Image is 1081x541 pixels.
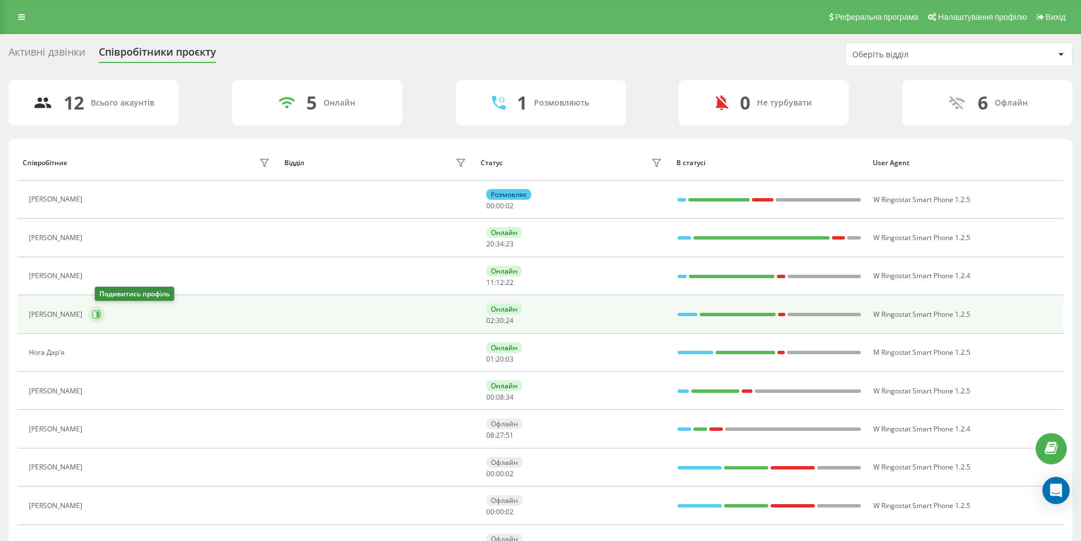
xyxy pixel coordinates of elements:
div: Не турбувати [757,98,812,108]
div: [PERSON_NAME] [29,234,85,242]
div: Відділ [284,159,304,167]
div: Офлайн [995,98,1028,108]
span: 00 [486,507,494,517]
span: 02 [506,201,514,211]
span: 30 [496,316,504,325]
span: 34 [506,392,514,402]
span: 12 [496,278,504,287]
span: 02 [506,469,514,479]
span: W Ringostat Smart Phone 1.2.5 [873,386,970,396]
div: Розмовляє [486,189,531,200]
span: 23 [506,239,514,249]
span: W Ringostat Smart Phone 1.2.5 [873,309,970,319]
span: 02 [506,507,514,517]
span: W Ringostat Smart Phone 1.2.4 [873,424,970,434]
span: 34 [496,239,504,249]
span: W Ringostat Smart Phone 1.2.5 [873,233,970,242]
div: 6 [978,92,988,114]
span: 11 [486,278,494,287]
span: 08 [496,392,504,402]
span: 02 [486,316,494,325]
div: Активні дзвінки [9,46,85,64]
div: Онлайн [486,342,522,353]
span: 00 [496,507,504,517]
div: Подивитись профіль [95,287,174,301]
span: 27 [496,430,504,440]
div: Офлайн [486,457,523,468]
div: [PERSON_NAME] [29,387,85,395]
span: 01 [486,354,494,364]
div: : : [486,470,514,478]
div: [PERSON_NAME] [29,463,85,471]
span: 00 [496,469,504,479]
span: 00 [486,201,494,211]
span: 20 [496,354,504,364]
div: Онлайн [486,266,522,276]
div: [PERSON_NAME] [29,425,85,433]
div: Онлайн [486,304,522,314]
span: 03 [506,354,514,364]
div: : : [486,279,514,287]
div: [PERSON_NAME] [29,502,85,510]
span: 20 [486,239,494,249]
div: Всього акаунтів [91,98,154,108]
div: User Agent [873,159,1058,167]
div: Онлайн [323,98,355,108]
span: 00 [486,392,494,402]
div: Офлайн [486,418,523,429]
div: Open Intercom Messenger [1042,477,1070,504]
div: : : [486,317,514,325]
span: 00 [486,469,494,479]
div: Співробітники проєкту [99,46,216,64]
div: Співробітник [23,159,68,167]
div: 1 [517,92,527,114]
div: В статусі [676,159,862,167]
div: : : [486,202,514,210]
div: Онлайн [486,227,522,238]
span: M Ringostat Smart Phone 1.2.5 [873,347,970,357]
div: Розмовляють [534,98,589,108]
div: [PERSON_NAME] [29,311,85,318]
span: Реферальна програма [835,12,919,22]
div: 0 [740,92,750,114]
span: 22 [506,278,514,287]
div: 5 [306,92,317,114]
div: : : [486,393,514,401]
span: W Ringostat Smart Phone 1.2.5 [873,501,970,510]
span: 51 [506,430,514,440]
span: 24 [506,316,514,325]
div: Офлайн [486,495,523,506]
span: W Ringostat Smart Phone 1.2.5 [873,462,970,472]
div: : : [486,431,514,439]
div: Оберіть відділ [852,50,988,60]
div: : : [486,240,514,248]
span: 08 [486,430,494,440]
div: [PERSON_NAME] [29,195,85,203]
span: 00 [496,201,504,211]
span: Налаштування профілю [938,12,1027,22]
div: 12 [64,92,84,114]
div: Статус [481,159,503,167]
span: W Ringostat Smart Phone 1.2.5 [873,195,970,204]
div: : : [486,508,514,516]
div: [PERSON_NAME] [29,272,85,280]
span: W Ringostat Smart Phone 1.2.4 [873,271,970,280]
div: Нога Дар'я [29,349,68,357]
div: : : [486,355,514,363]
span: Вихід [1046,12,1066,22]
div: Онлайн [486,380,522,391]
